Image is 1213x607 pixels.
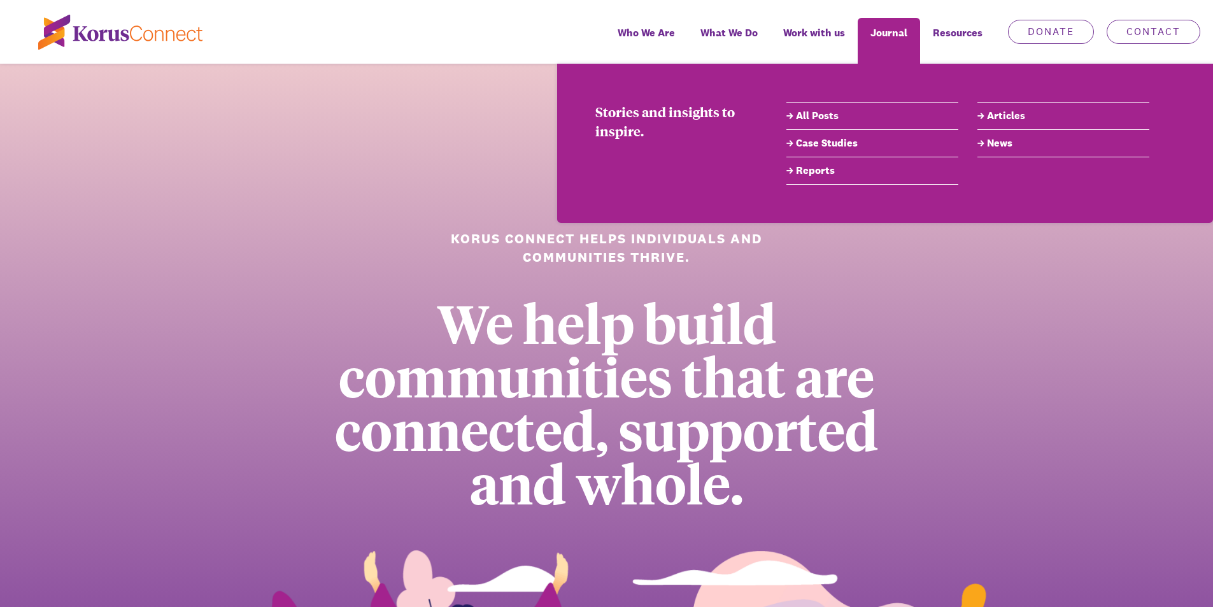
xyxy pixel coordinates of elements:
a: Donate [1008,20,1094,44]
a: Journal [858,18,920,64]
a: Work with us [770,18,858,64]
img: korus-connect%2Fc5177985-88d5-491d-9cd7-4a1febad1357_logo.svg [38,15,202,50]
a: News [977,136,1149,151]
a: Case Studies [786,136,958,151]
span: What We Do [700,24,758,42]
a: Articles [977,108,1149,124]
a: Who We Are [605,18,688,64]
h1: Korus Connect helps individuals and communities thrive. [401,229,812,267]
a: All Posts [786,108,958,124]
span: Work with us [783,24,845,42]
span: Journal [870,24,907,42]
div: Stories and insights to inspire. [595,102,748,140]
a: Contact [1107,20,1200,44]
div: We help build communities that are connected, supported and whole. [294,296,919,510]
a: Reports [786,163,958,178]
a: What We Do [688,18,770,64]
div: Resources [920,18,995,64]
span: Who We Are [618,24,675,42]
